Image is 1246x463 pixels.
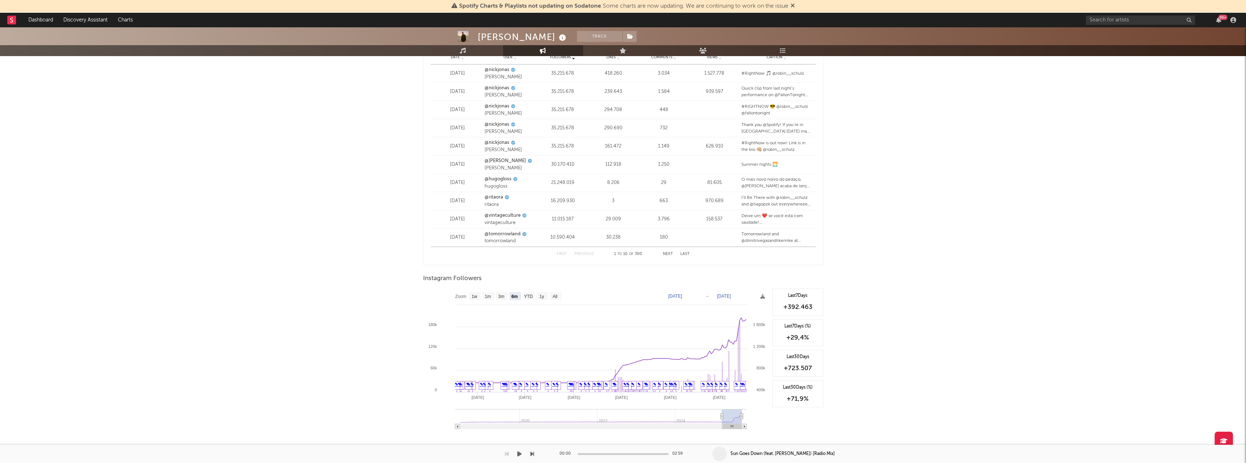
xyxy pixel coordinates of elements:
div: vintageculture [485,219,536,227]
a: Dashboard [23,13,58,27]
div: [DATE] [434,234,481,241]
a: @nickjonas [485,85,509,92]
div: Last 7 Days [776,293,819,299]
div: Summer nights 🌅 [741,161,812,168]
text: 1w [471,294,477,299]
a: ✎ [470,382,474,387]
div: Tomorrowland and @dimitrivegasandlikemike at @ushuaiaibiza return with ‘The Reflection of Love’. ... [741,231,812,244]
div: [PERSON_NAME] [485,74,536,81]
a: ✎ [455,382,458,387]
a: ✎ [525,382,529,387]
div: 35.215.678 [539,70,586,77]
text: [DATE] [568,395,580,400]
a: ✎ [513,382,516,387]
a: ✎ [674,382,677,387]
text: 1m [485,294,491,299]
a: ✎ [707,382,710,387]
div: 663 [640,197,687,205]
div: [PERSON_NAME] [478,31,568,43]
div: +29,4 % [776,333,819,342]
text: 60k [430,366,437,370]
button: Next [663,252,673,256]
a: ✎ [670,382,674,387]
text: [DATE] [519,395,532,400]
div: 16.209.930 [539,197,586,205]
a: ✎ [720,382,723,387]
div: hugogloss [485,183,536,190]
a: ✎ [535,382,538,387]
span: : Some charts are now updating. We are continuing to work on the issue [459,3,788,9]
a: ✎ [653,382,656,387]
text: [DATE] [664,395,677,400]
div: 732 [640,125,687,132]
div: [DATE] [434,88,481,95]
a: @nickjonas [485,121,509,128]
a: ✎ [710,382,713,387]
div: Last 7 Days (%) [776,323,819,330]
span: Dismiss [791,3,795,9]
text: 1 200k [753,344,765,349]
a: @[PERSON_NAME] [485,157,526,165]
text: 3m [498,294,504,299]
text: All [552,294,557,299]
a: ✎ [664,382,668,387]
a: @tomorrowland [485,231,521,238]
a: ✎ [584,382,587,387]
div: 35.215.678 [539,143,586,150]
a: ✎ [724,382,727,387]
div: 3 [590,197,637,205]
text: 800k [756,366,765,370]
div: 626.910 [691,143,738,150]
a: ✎ [702,382,705,387]
div: Deixe um ❤️ se você está com saudade! I need you like Oxygen. Confira agora nosso remix pro @robi... [741,213,812,226]
div: 1.250 [640,161,687,168]
a: ✎ [458,382,461,387]
span: Followers [550,55,571,59]
text: [DATE] [668,294,682,299]
a: @nickjonas [485,66,509,74]
a: ✎ [593,382,596,387]
a: @nickjonas [485,139,509,146]
a: ✎ [587,382,590,387]
text: Zoom [455,294,466,299]
a: ✎ [568,382,572,387]
div: 29 [640,179,687,187]
div: 35.215.678 [539,88,586,95]
div: 1 10 300 [608,250,648,259]
div: 30.238 [590,234,637,241]
a: @ritaora [485,194,503,201]
text: 0 [434,388,437,392]
div: 3.034 [640,70,687,77]
button: First [557,252,567,256]
text: 6m [511,294,517,299]
div: 8.206 [590,179,637,187]
a: ✎ [556,382,559,387]
span: Comments [651,55,672,59]
button: Last [680,252,690,256]
div: 180 [640,234,687,241]
a: @hugogloss [485,176,511,183]
div: +392.463 [776,303,819,311]
a: ✎ [552,382,556,387]
a: ✎ [735,382,738,387]
a: ✎ [546,382,549,387]
a: ✎ [658,382,661,387]
div: [DATE] [434,197,481,205]
a: ✎ [579,382,582,387]
a: ✎ [669,382,672,387]
div: [PERSON_NAME] [485,146,536,154]
a: ✎ [626,382,629,387]
div: 1.149 [640,143,687,150]
a: ✎ [483,382,486,387]
a: ✎ [466,382,469,387]
a: @nickjonas [485,103,509,110]
div: 290.690 [590,125,637,132]
a: ✎ [612,382,616,387]
div: +723.507 [776,364,819,373]
div: [DATE] [434,143,481,150]
text: [DATE] [615,395,628,400]
div: +71,9 % [776,395,819,403]
div: 3.796 [640,216,687,223]
span: to [617,252,622,256]
div: 30.170.410 [539,161,586,168]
